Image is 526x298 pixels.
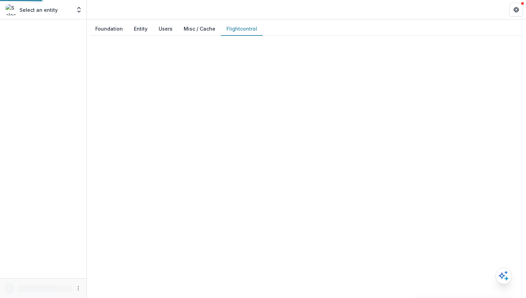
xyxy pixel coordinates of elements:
button: Open entity switcher [74,3,84,17]
button: Entity [128,22,153,36]
button: More [74,284,82,292]
button: Get Help [509,3,523,17]
a: Flightcontrol [226,25,257,32]
p: Select an entity [19,6,58,14]
button: Misc / Cache [178,22,221,36]
img: Select an entity [6,4,17,15]
button: Open AI Assistant [495,267,512,284]
button: Foundation [90,22,128,36]
button: Users [153,22,178,36]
